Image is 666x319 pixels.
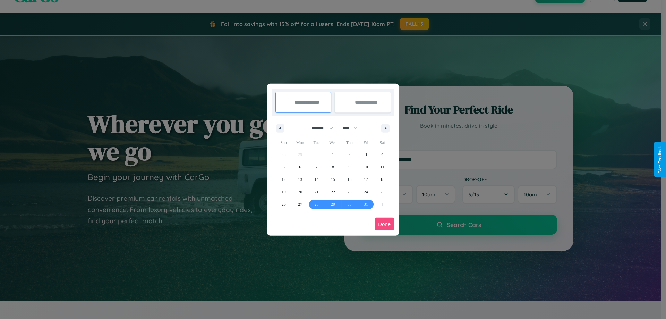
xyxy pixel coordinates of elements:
[374,137,391,148] span: Sat
[275,161,292,173] button: 5
[308,173,325,186] button: 14
[308,161,325,173] button: 7
[347,173,351,186] span: 16
[331,186,335,198] span: 22
[315,198,319,211] span: 28
[331,198,335,211] span: 29
[282,173,286,186] span: 12
[374,186,391,198] button: 25
[358,161,374,173] button: 10
[292,198,308,211] button: 27
[341,198,358,211] button: 30
[381,148,383,161] span: 4
[380,161,384,173] span: 11
[358,198,374,211] button: 31
[299,161,301,173] span: 6
[275,173,292,186] button: 12
[283,161,285,173] span: 5
[308,198,325,211] button: 28
[325,161,341,173] button: 8
[364,186,368,198] span: 24
[364,161,368,173] span: 10
[341,186,358,198] button: 23
[315,186,319,198] span: 21
[275,198,292,211] button: 26
[358,148,374,161] button: 3
[325,198,341,211] button: 29
[365,148,367,161] span: 3
[380,186,384,198] span: 25
[308,186,325,198] button: 21
[380,173,384,186] span: 18
[325,137,341,148] span: Wed
[292,161,308,173] button: 6
[332,148,334,161] span: 1
[325,173,341,186] button: 15
[358,137,374,148] span: Fri
[331,173,335,186] span: 15
[298,186,302,198] span: 20
[364,173,368,186] span: 17
[374,148,391,161] button: 4
[347,198,351,211] span: 30
[325,186,341,198] button: 22
[298,173,302,186] span: 13
[292,186,308,198] button: 20
[308,137,325,148] span: Tue
[298,198,302,211] span: 27
[358,173,374,186] button: 17
[348,148,350,161] span: 2
[347,186,351,198] span: 23
[374,161,391,173] button: 11
[275,137,292,148] span: Sun
[658,145,663,174] div: Give Feedback
[332,161,334,173] span: 8
[374,173,391,186] button: 18
[325,148,341,161] button: 1
[315,173,319,186] span: 14
[364,198,368,211] span: 31
[292,137,308,148] span: Mon
[282,198,286,211] span: 26
[282,186,286,198] span: 19
[275,186,292,198] button: 19
[375,218,394,230] button: Done
[341,173,358,186] button: 16
[341,161,358,173] button: 9
[358,186,374,198] button: 24
[316,161,318,173] span: 7
[341,148,358,161] button: 2
[292,173,308,186] button: 13
[341,137,358,148] span: Thu
[348,161,350,173] span: 9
